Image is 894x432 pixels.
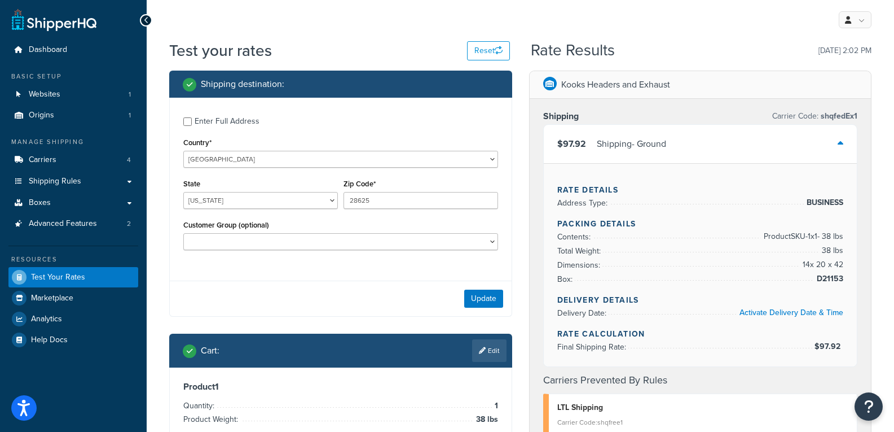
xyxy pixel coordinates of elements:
[557,245,604,257] span: Total Weight:
[8,105,138,126] li: Origins
[561,77,670,93] p: Kooks Headers and Exhaust
[201,79,284,89] h2: Shipping destination :
[129,111,131,120] span: 1
[31,335,68,345] span: Help Docs
[772,108,857,124] p: Carrier Code:
[31,273,85,282] span: Test Your Rates
[818,110,857,122] span: shqfedEx1
[557,231,593,243] span: Contents:
[543,111,579,122] h3: Shipping
[557,137,586,150] span: $97.92
[8,105,138,126] a: Origins1
[467,41,510,60] button: Reset
[814,272,843,286] span: D21153
[183,221,269,229] label: Customer Group (optional)
[557,400,849,416] div: LTL Shipping
[29,219,97,229] span: Advanced Features
[29,198,51,208] span: Boxes
[597,136,666,152] div: Shipping - Ground
[814,341,843,352] span: $97.92
[761,230,843,243] span: Product SKU-1 x 1 - 38 lbs
[29,177,81,186] span: Shipping Rules
[492,399,498,413] span: 1
[183,117,192,126] input: Enter Full Address
[29,155,56,165] span: Carriers
[343,180,376,188] label: Zip Code*
[29,111,54,120] span: Origins
[739,307,843,318] a: Activate Delivery Date & Time
[183,413,241,425] span: Product Weight:
[195,114,259,129] div: Enter Full Address
[557,414,849,430] div: Carrier Code: shqfree1
[8,309,138,329] a: Analytics
[8,171,138,192] a: Shipping Rules
[557,184,844,196] h4: Rate Details
[31,294,73,303] span: Marketplace
[8,84,138,105] a: Websites1
[855,392,883,421] button: Open Resource Center
[804,196,843,210] span: BUSINESS
[557,294,844,306] h4: Delivery Details
[8,288,138,308] a: Marketplace
[183,381,498,392] h3: Product 1
[557,259,603,271] span: Dimensions:
[557,273,575,285] span: Box:
[183,138,212,147] label: Country*
[800,258,843,272] span: 14 x 20 x 42
[8,84,138,105] li: Websites
[464,290,503,308] button: Update
[557,197,610,209] span: Address Type:
[557,307,609,319] span: Delivery Date:
[127,155,131,165] span: 4
[818,43,871,59] p: [DATE] 2:02 PM
[8,150,138,171] li: Carriers
[183,400,217,412] span: Quantity:
[8,150,138,171] a: Carriers4
[8,267,138,287] a: Test Your Rates
[557,341,629,353] span: Final Shipping Rate:
[201,346,219,356] h2: Cart :
[8,137,138,147] div: Manage Shipping
[543,373,858,388] h4: Carriers Prevented By Rules
[8,213,138,234] li: Advanced Features
[8,40,138,60] a: Dashboard
[473,413,498,426] span: 38 lbs
[31,315,62,324] span: Analytics
[127,219,131,229] span: 2
[29,90,60,99] span: Websites
[183,180,200,188] label: State
[8,255,138,264] div: Resources
[29,45,67,55] span: Dashboard
[8,72,138,81] div: Basic Setup
[129,90,131,99] span: 1
[557,328,844,340] h4: Rate Calculation
[819,244,843,258] span: 38 lbs
[557,218,844,230] h4: Packing Details
[8,193,138,213] a: Boxes
[8,330,138,350] a: Help Docs
[169,40,272,62] h1: Test your rates
[531,42,615,59] h2: Rate Results
[472,339,507,362] a: Edit
[8,213,138,234] a: Advanced Features2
